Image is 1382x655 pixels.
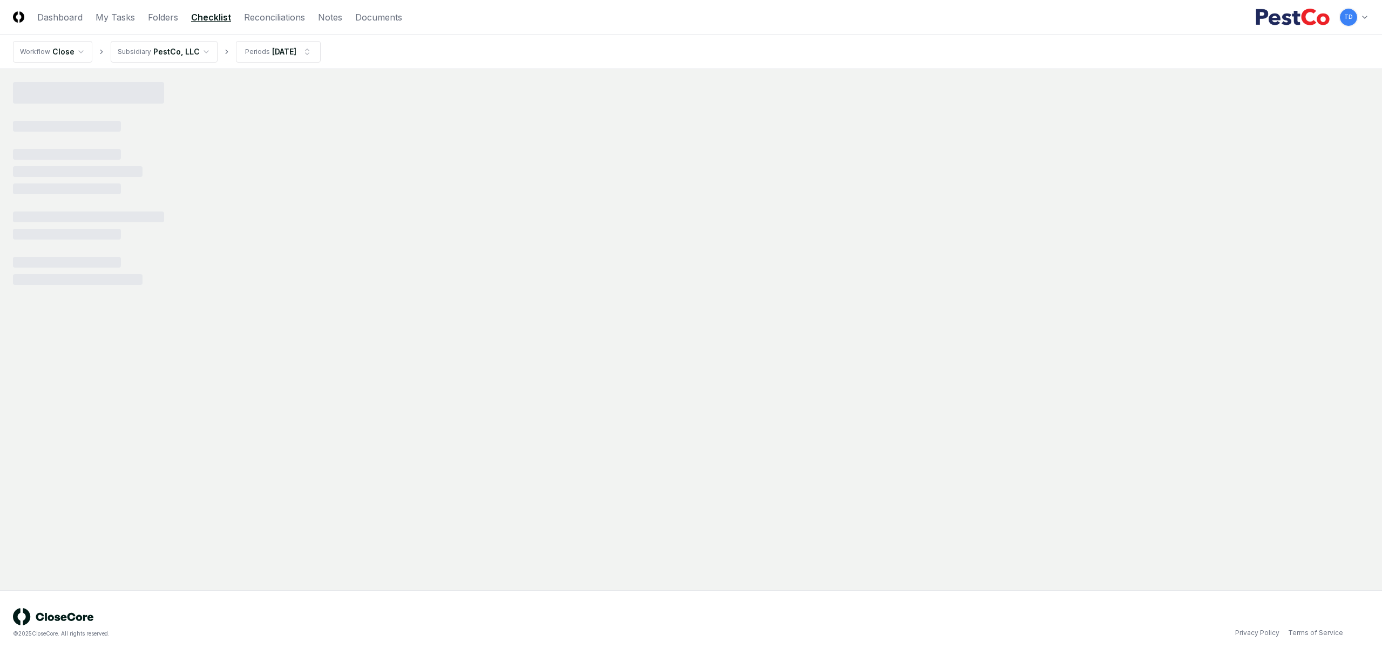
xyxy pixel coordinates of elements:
[1288,628,1343,638] a: Terms of Service
[318,11,342,24] a: Notes
[1255,9,1330,26] img: PestCo logo
[96,11,135,24] a: My Tasks
[355,11,402,24] a: Documents
[37,11,83,24] a: Dashboard
[118,47,151,57] div: Subsidiary
[236,41,321,63] button: Periods[DATE]
[20,47,50,57] div: Workflow
[244,11,305,24] a: Reconciliations
[13,41,321,63] nav: breadcrumb
[272,46,296,57] div: [DATE]
[191,11,231,24] a: Checklist
[13,11,24,23] img: Logo
[1344,13,1353,21] span: TD
[1235,628,1279,638] a: Privacy Policy
[245,47,270,57] div: Periods
[148,11,178,24] a: Folders
[13,630,691,638] div: © 2025 CloseCore. All rights reserved.
[13,608,94,625] img: logo
[1339,8,1358,27] button: TD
